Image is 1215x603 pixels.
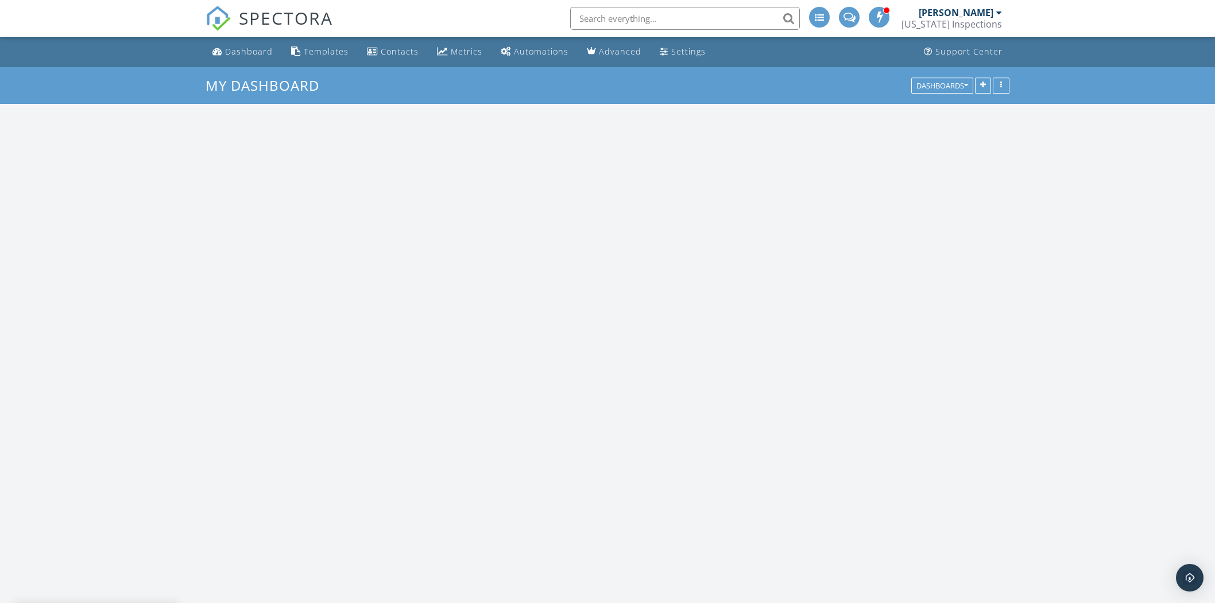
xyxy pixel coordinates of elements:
a: Dashboard [208,41,277,63]
div: Dashboard [225,46,273,57]
a: Support Center [919,41,1007,63]
a: Advanced [582,41,646,63]
a: Settings [655,41,710,63]
img: The Best Home Inspection Software - Spectora [206,6,231,31]
div: Dashboards [916,82,968,90]
div: Settings [671,46,706,57]
a: My Dashboard [206,76,329,95]
a: Metrics [432,41,487,63]
a: Templates [287,41,353,63]
div: Automations [514,46,568,57]
span: SPECTORA [239,6,333,30]
div: Delaware Inspections [901,18,1002,30]
div: Open Intercom Messenger [1176,564,1204,592]
a: Contacts [362,41,423,63]
div: Templates [304,46,349,57]
div: [PERSON_NAME] [919,7,993,18]
button: Dashboards [911,78,973,94]
a: SPECTORA [206,16,333,40]
div: Advanced [599,46,641,57]
div: Metrics [451,46,482,57]
div: Contacts [381,46,419,57]
a: Automations (Advanced) [496,41,573,63]
input: Search everything... [570,7,800,30]
div: Support Center [935,46,1003,57]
